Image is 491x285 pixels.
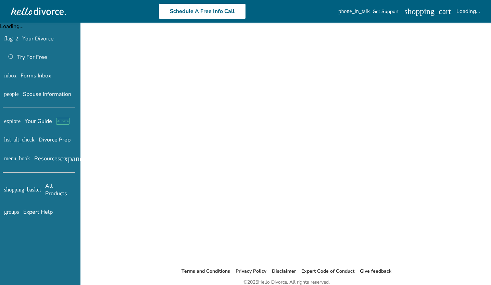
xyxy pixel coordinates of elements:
span: Get Support [373,8,399,15]
span: explore [4,119,21,124]
a: Schedule A Free Info Call [159,3,246,19]
span: phone_in_talk [338,9,370,14]
span: inbox [4,73,16,78]
a: Expert Code of Conduct [301,268,354,274]
span: groups [4,209,19,215]
span: shopping_basket [4,187,41,193]
span: people [4,91,19,97]
a: Privacy Policy [236,268,266,274]
li: Disclaimer [272,267,296,275]
span: flag_2 [4,36,18,41]
span: AI beta [56,118,70,125]
a: phone_in_talkGet Support [338,8,399,15]
span: Forms Inbox [21,72,51,79]
span: shopping_cart [404,7,451,15]
div: Loading... [456,8,480,15]
span: Resources [4,155,60,162]
span: expand_more [60,154,105,163]
li: Give feedback [360,267,392,275]
a: Terms and Conditions [181,268,230,274]
span: menu_book [4,156,30,161]
span: list_alt_check [4,137,35,142]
